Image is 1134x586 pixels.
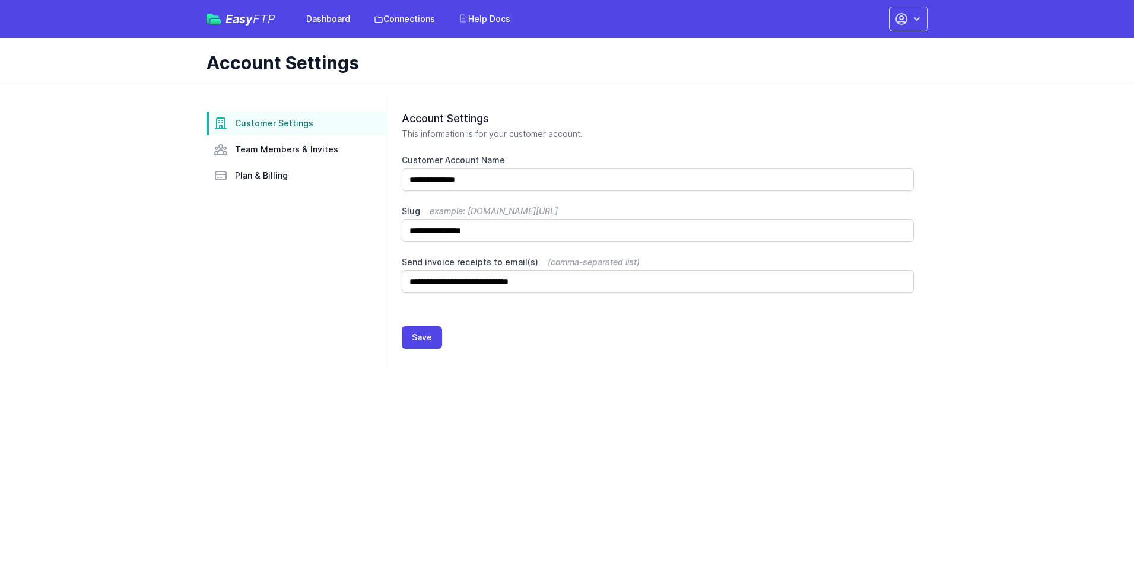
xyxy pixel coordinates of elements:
img: easyftp_logo.png [207,14,221,24]
label: Send invoice receipts to email(s) [402,256,914,268]
span: FTP [253,12,275,26]
a: Dashboard [299,8,357,30]
span: Easy [225,13,275,25]
button: Save [402,326,442,349]
h2: Account Settings [402,112,914,126]
a: Customer Settings [207,112,387,135]
span: Customer Settings [235,117,313,129]
label: Slug [402,205,914,217]
label: Customer Account Name [402,154,914,166]
p: This information is for your customer account. [402,128,914,140]
a: Plan & Billing [207,164,387,187]
a: Connections [367,8,442,30]
a: Team Members & Invites [207,138,387,161]
span: Team Members & Invites [235,144,338,155]
h1: Account Settings [207,52,919,74]
span: Plan & Billing [235,170,288,181]
a: EasyFTP [207,13,275,25]
span: (comma-separated list) [548,257,640,267]
span: example: [DOMAIN_NAME][URL] [430,206,558,216]
a: Help Docs [452,8,517,30]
